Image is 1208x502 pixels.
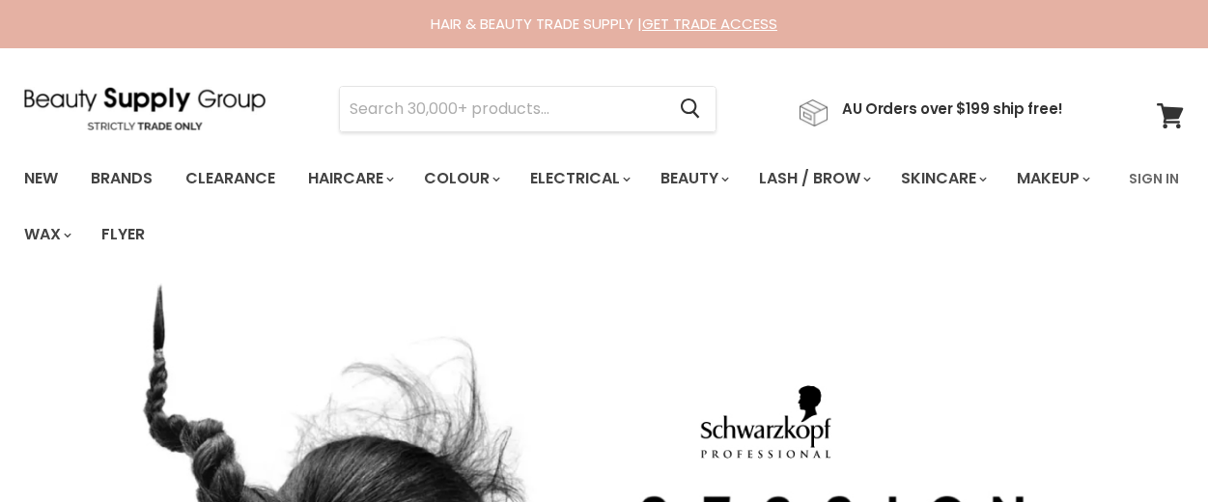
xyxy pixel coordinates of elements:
a: Clearance [171,158,290,199]
a: Beauty [646,158,741,199]
a: Skincare [886,158,998,199]
a: Flyer [87,214,159,255]
iframe: Gorgias live chat messenger [1111,411,1189,483]
a: Haircare [294,158,406,199]
button: Search [664,87,716,131]
a: New [10,158,72,199]
a: Colour [409,158,512,199]
a: Sign In [1117,158,1191,199]
a: Wax [10,214,83,255]
a: Brands [76,158,167,199]
form: Product [339,86,716,132]
ul: Main menu [10,151,1117,263]
a: Lash / Brow [744,158,883,199]
a: Electrical [516,158,642,199]
input: Search [340,87,664,131]
a: Makeup [1002,158,1102,199]
a: GET TRADE ACCESS [642,14,777,34]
